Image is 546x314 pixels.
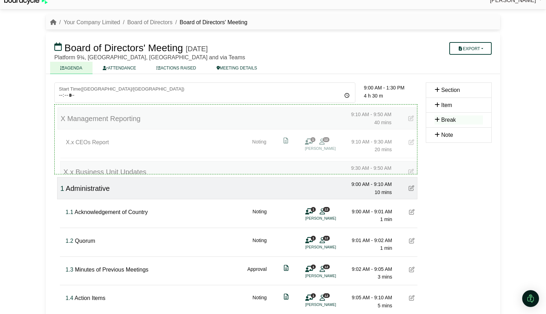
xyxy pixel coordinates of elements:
[380,245,392,251] span: 1 min
[66,139,109,145] span: CEOs Report
[343,236,392,244] div: 9:01 AM - 9:02 AM
[206,62,267,74] a: MEETING DETAILS
[66,238,73,244] span: Click to fine tune number
[374,120,391,125] span: 40 mins
[253,208,267,223] div: Noting
[75,238,95,244] span: Quorum
[253,294,267,309] div: Noting
[305,273,358,279] li: [PERSON_NAME]
[343,208,392,215] div: 9:00 AM - 9:01 AM
[75,295,105,301] span: Action Items
[60,185,64,192] span: Click to fine tune number
[323,137,329,142] span: 12
[54,54,245,60] span: Platform 9¾, [GEOGRAPHIC_DATA], [GEOGRAPHIC_DATA] and via Teams
[343,294,392,301] div: 9:05 AM - 9:10 AM
[127,19,172,25] a: Board of Directors
[364,84,417,92] div: 9:00 AM - 1:30 PM
[64,42,183,53] span: Board of Directors' Meeting
[323,265,330,269] span: 12
[66,267,73,273] span: Click to fine tune number
[50,62,93,74] a: AGENDA
[441,117,456,123] span: Break
[75,209,148,215] span: Acknowledgement of Country
[441,102,452,108] span: Item
[146,62,206,74] a: ACTIONS RAISED
[50,18,247,27] nav: breadcrumb
[186,45,208,53] div: [DATE]
[172,18,247,27] li: Board of Directors' Meeting
[375,189,392,195] span: 10 mins
[364,93,383,99] span: 4 h 30 m
[522,290,539,307] div: Open Intercom Messenger
[343,265,392,273] div: 9:02 AM - 9:05 AM
[75,267,149,273] span: Minutes of Previous Meetings
[311,293,316,298] span: 1
[311,236,316,240] span: 1
[310,137,315,142] span: 1
[323,293,330,298] span: 12
[311,265,316,269] span: 1
[305,215,358,221] li: [PERSON_NAME]
[343,138,392,146] div: 9:10 AM - 9:30 AM
[61,115,141,122] span: Management Reporting
[305,302,358,308] li: [PERSON_NAME]
[305,146,357,152] li: [PERSON_NAME]
[378,303,392,308] span: 5 mins
[247,265,267,281] div: Approval
[378,274,392,280] span: 3 mins
[66,209,73,215] span: Click to fine tune number
[375,147,392,152] span: 20 mins
[342,111,391,118] div: 9:10 AM - 9:50 AM
[342,164,391,172] div: 9:30 AM - 9:50 AM
[311,207,316,212] span: 1
[449,42,492,55] button: Export
[63,19,120,25] a: Your Company Limited
[343,180,392,188] div: 9:00 AM - 9:10 AM
[374,173,391,179] span: 20 mins
[305,244,358,250] li: [PERSON_NAME]
[66,185,110,192] span: Administrative
[93,62,146,74] a: ATTENDANCE
[323,236,330,240] span: 12
[66,295,73,301] span: Click to fine tune number
[252,138,266,154] div: Noting
[380,216,392,222] span: 1 min
[253,236,267,252] div: Noting
[323,207,330,212] span: 12
[441,132,453,138] span: Note
[441,87,460,93] span: Section
[63,168,146,176] span: Business Unit Updates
